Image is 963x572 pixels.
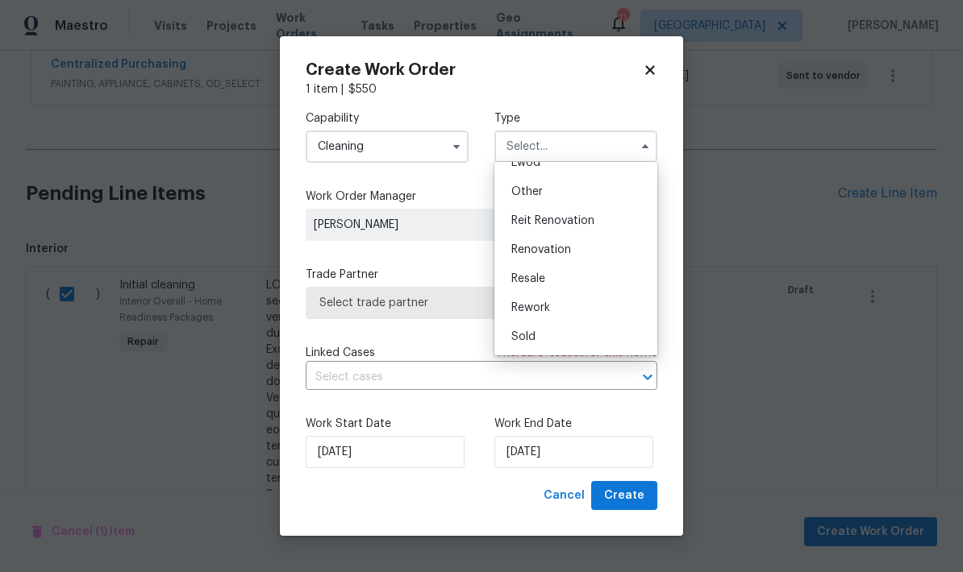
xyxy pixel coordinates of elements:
span: Cancel [544,486,585,506]
input: Select... [306,131,469,163]
span: Reit Renovation [511,215,594,226]
label: Work Order Manager [306,189,657,205]
label: Work Start Date [306,416,469,432]
label: Work End Date [494,416,657,432]
span: Linked Cases [306,345,375,361]
span: Other [511,186,543,197]
label: Trade Partner [306,267,657,283]
span: [PERSON_NAME] [314,217,546,233]
input: Select... [494,131,657,163]
button: Show options [447,137,466,156]
span: Select trade partner [319,295,644,311]
label: Type [494,110,657,126]
input: M/D/YYYY [306,436,465,468]
input: M/D/YYYY [494,436,653,468]
span: Lwod [511,157,540,168]
label: Capability [306,110,469,126]
button: Cancel [537,481,591,511]
h2: Create Work Order [306,62,643,78]
button: Hide options [636,137,655,156]
span: Create [604,486,644,506]
button: Create [591,481,657,511]
div: 1 item | [306,81,657,97]
span: Renovation [511,244,571,255]
span: Sold [511,331,536,342]
span: Resale [511,273,545,284]
span: Rework [511,302,550,313]
input: Select cases [306,365,612,390]
button: Open [636,366,659,388]
span: 4 [547,347,554,359]
span: $ 550 [348,84,377,95]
